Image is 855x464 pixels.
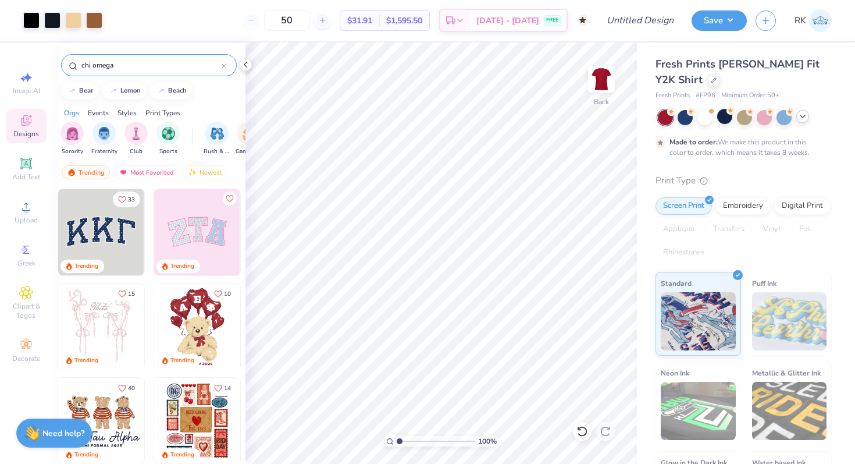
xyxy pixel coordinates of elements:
[809,9,832,32] img: Rachel Kidd
[74,262,98,271] div: Trending
[752,292,827,350] img: Puff Ink
[120,87,141,94] div: lemon
[12,172,40,182] span: Add Text
[209,286,236,302] button: Like
[243,127,256,140] img: Game Day Image
[156,122,180,156] button: filter button
[113,286,140,302] button: Like
[655,57,820,87] span: Fresh Prints [PERSON_NAME] Fit Y2K Shirt
[159,147,177,156] span: Sports
[74,356,98,365] div: Trending
[13,86,40,95] span: Image AI
[113,192,140,207] button: Like
[774,197,831,215] div: Digital Print
[61,82,98,100] button: bear
[669,137,813,158] div: We make this product in this color to order, which means it takes 8 weeks.
[655,91,690,101] span: Fresh Prints
[236,122,262,156] div: filter for Game Day
[188,168,197,176] img: Newest.gif
[74,451,98,459] div: Trending
[128,291,135,297] span: 15
[130,127,142,140] img: Club Image
[183,165,227,179] div: Newest
[661,277,692,289] span: Standard
[223,192,237,206] button: Like
[79,87,93,94] div: bear
[144,284,230,370] img: d12a98c7-f0f7-4345-bf3a-b9f1b718b86e
[109,87,118,94] img: trend_line.gif
[91,147,117,156] span: Fraternity
[117,108,137,118] div: Styles
[58,189,144,275] img: 3b9aba4f-e317-4aa7-a679-c95a879539bd
[721,91,779,101] span: Minimum Order: 50 +
[264,10,309,31] input: – –
[715,197,771,215] div: Embroidery
[752,367,821,379] span: Metallic & Glitter Ink
[224,385,231,391] span: 14
[58,284,144,370] img: 83dda5b0-2158-48ca-832c-f6b4ef4c4536
[162,127,175,140] img: Sports Image
[792,221,819,238] div: Foil
[795,14,806,27] span: RK
[756,221,788,238] div: Vinyl
[240,284,326,370] img: e74243e0-e378-47aa-a400-bc6bcb25063a
[62,147,83,156] span: Sorority
[66,127,79,140] img: Sorority Image
[64,108,79,118] div: Orgs
[156,87,166,94] img: trend_line.gif
[144,189,230,275] img: edfb13fc-0e43-44eb-bea2-bf7fc0dd67f9
[347,15,372,27] span: $31.91
[795,9,832,32] a: RK
[113,165,179,179] div: Most Favorited
[661,292,736,350] img: Standard
[170,451,194,459] div: Trending
[661,367,689,379] span: Neon Ink
[655,244,712,261] div: Rhinestones
[58,378,144,464] img: a3be6b59-b000-4a72-aad0-0c575b892a6b
[156,122,180,156] div: filter for Sports
[150,82,192,100] button: beach
[67,87,77,94] img: trend_line.gif
[67,168,76,176] img: trending.gif
[15,215,38,225] span: Upload
[60,122,84,156] button: filter button
[752,277,776,289] span: Puff Ink
[236,147,262,156] span: Game Day
[124,122,148,156] button: filter button
[386,15,422,27] span: $1,595.50
[168,87,187,94] div: beach
[6,302,47,320] span: Clipart & logos
[128,197,135,203] span: 33
[42,428,84,439] strong: Need help?
[124,122,148,156] div: filter for Club
[145,108,180,118] div: Print Types
[478,436,497,447] span: 100 %
[130,147,142,156] span: Club
[13,129,39,139] span: Designs
[98,127,111,140] img: Fraternity Image
[706,221,752,238] div: Transfers
[60,122,84,156] div: filter for Sorority
[476,15,539,27] span: [DATE] - [DATE]
[240,189,326,275] img: 5ee11766-d822-42f5-ad4e-763472bf8dcf
[144,378,230,464] img: d12c9beb-9502-45c7-ae94-40b97fdd6040
[154,378,240,464] img: 6de2c09e-6ade-4b04-8ea6-6dac27e4729e
[661,382,736,440] img: Neon Ink
[113,380,140,396] button: Like
[204,147,230,156] span: Rush & Bid
[128,385,135,391] span: 40
[12,354,40,363] span: Decorate
[119,168,128,176] img: most_fav.gif
[91,122,117,156] button: filter button
[655,174,832,187] div: Print Type
[91,122,117,156] div: filter for Fraternity
[211,127,224,140] img: Rush & Bid Image
[240,378,326,464] img: b0e5e834-c177-467b-9309-b33acdc40f03
[88,108,109,118] div: Events
[594,97,609,107] div: Back
[590,68,613,91] img: Back
[692,10,747,31] button: Save
[62,165,110,179] div: Trending
[80,59,222,71] input: Try "Alpha"
[655,197,712,215] div: Screen Print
